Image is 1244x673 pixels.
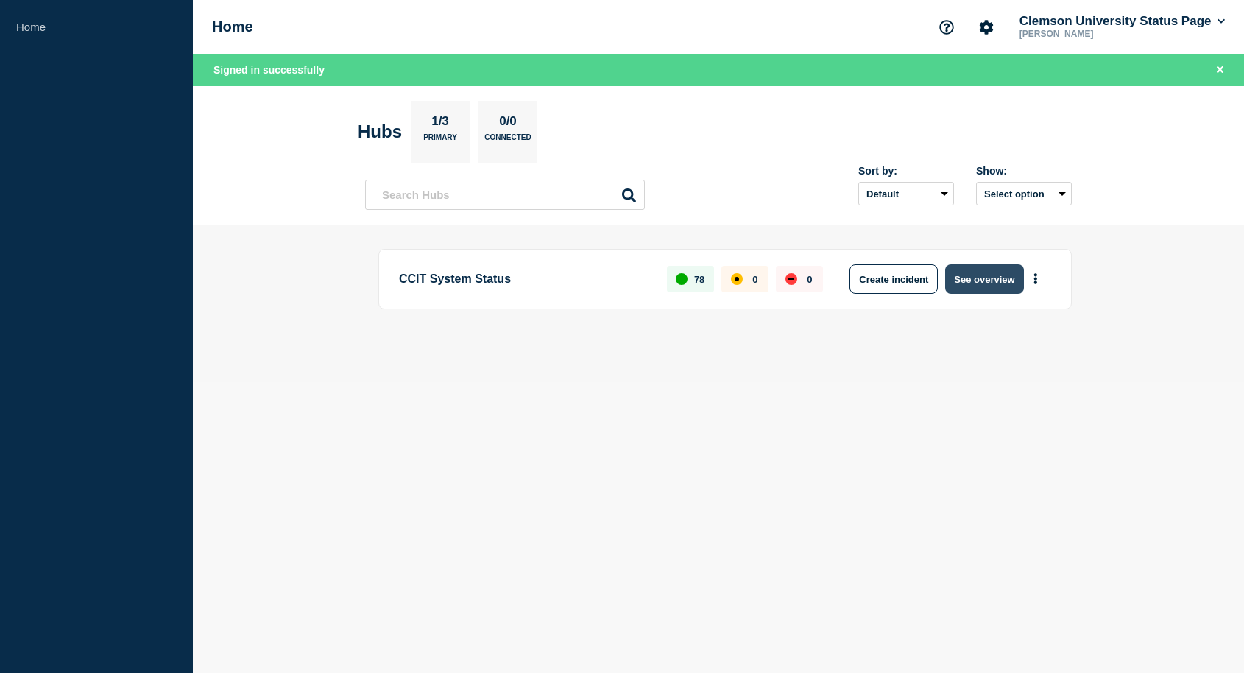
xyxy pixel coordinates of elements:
[694,274,704,285] p: 78
[752,274,757,285] p: 0
[676,273,688,285] div: up
[931,12,962,43] button: Support
[1211,62,1229,79] button: Close banner
[849,264,938,294] button: Create incident
[423,133,457,149] p: Primary
[213,64,325,76] span: Signed in successfully
[1026,266,1045,293] button: More actions
[945,264,1023,294] button: See overview
[976,165,1072,177] div: Show:
[212,18,253,35] h1: Home
[426,114,455,133] p: 1/3
[807,274,812,285] p: 0
[1017,29,1170,39] p: [PERSON_NAME]
[785,273,797,285] div: down
[971,12,1002,43] button: Account settings
[1017,14,1228,29] button: Clemson University Status Page
[858,182,954,205] select: Sort by
[731,273,743,285] div: affected
[399,264,650,294] p: CCIT System Status
[858,165,954,177] div: Sort by:
[494,114,523,133] p: 0/0
[484,133,531,149] p: Connected
[365,180,645,210] input: Search Hubs
[976,182,1072,205] button: Select option
[358,121,402,142] h2: Hubs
